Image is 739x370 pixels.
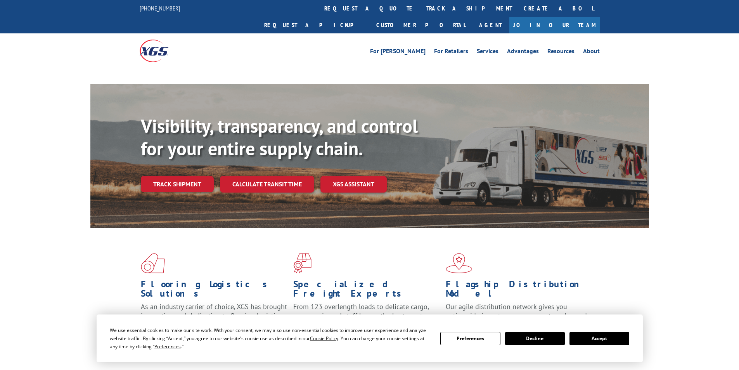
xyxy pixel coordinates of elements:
button: Decline [505,332,565,345]
h1: Specialized Freight Experts [293,280,440,302]
a: Customer Portal [370,17,471,33]
a: Advantages [507,48,539,57]
a: [PHONE_NUMBER] [140,4,180,12]
p: From 123 overlength loads to delicate cargo, our experienced staff knows the best way to move you... [293,302,440,337]
h1: Flagship Distribution Model [446,280,592,302]
img: xgs-icon-flagship-distribution-model-red [446,253,472,273]
a: Agent [471,17,509,33]
a: Track shipment [141,176,214,192]
a: Join Our Team [509,17,600,33]
div: We use essential cookies to make our site work. With your consent, we may also use non-essential ... [110,326,431,351]
h1: Flooring Logistics Solutions [141,280,287,302]
a: Resources [547,48,575,57]
button: Preferences [440,332,500,345]
a: About [583,48,600,57]
div: Cookie Consent Prompt [97,314,643,362]
span: Cookie Policy [310,335,338,342]
a: Request a pickup [258,17,370,33]
a: Services [477,48,498,57]
img: xgs-icon-focused-on-flooring-red [293,253,312,273]
a: For [PERSON_NAME] [370,48,426,57]
a: For Retailers [434,48,468,57]
span: As an industry carrier of choice, XGS has brought innovation and dedication to flooring logistics... [141,302,287,330]
b: Visibility, transparency, and control for your entire supply chain. [141,114,418,160]
button: Accept [569,332,629,345]
span: Preferences [154,343,181,350]
img: xgs-icon-total-supply-chain-intelligence-red [141,253,165,273]
a: XGS ASSISTANT [320,176,387,193]
span: Our agile distribution network gives you nationwide inventory management on demand. [446,302,588,320]
a: Calculate transit time [220,176,314,193]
